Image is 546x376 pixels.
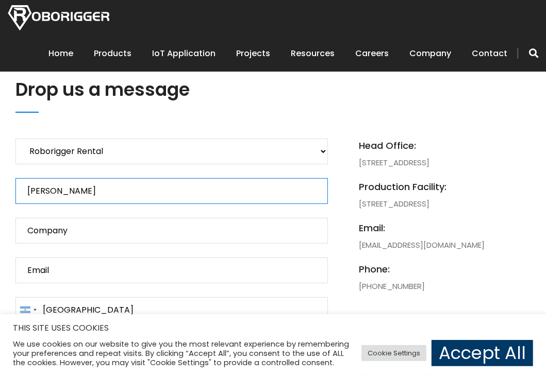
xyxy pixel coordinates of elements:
[15,77,515,102] h2: Drop us a message
[359,180,500,211] li: [STREET_ADDRESS]
[13,339,351,367] div: We use cookies on our website to give you the most relevant experience by remembering your prefer...
[48,38,73,70] a: Home
[152,38,216,70] a: IoT Application
[359,139,500,169] li: [STREET_ADDRESS]
[355,38,389,70] a: Careers
[94,38,131,70] a: Products
[13,321,533,335] h5: THIS SITE USES COOKIES
[236,38,270,70] a: Projects
[359,221,500,235] span: email:
[16,298,40,322] div: Argentina
[361,345,426,361] a: Cookie Settings
[432,340,533,366] a: Accept All
[409,38,451,70] a: Company
[472,38,507,70] a: Contact
[359,221,500,252] li: [EMAIL_ADDRESS][DOMAIN_NAME]
[359,139,500,152] span: Head Office:
[359,303,500,331] span: ROBORIGGER AGENTS:
[359,262,500,276] span: phone:
[359,180,500,194] span: Production Facility:
[359,262,500,293] li: [PHONE_NUMBER]
[291,38,335,70] a: Resources
[8,5,109,30] img: Nortech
